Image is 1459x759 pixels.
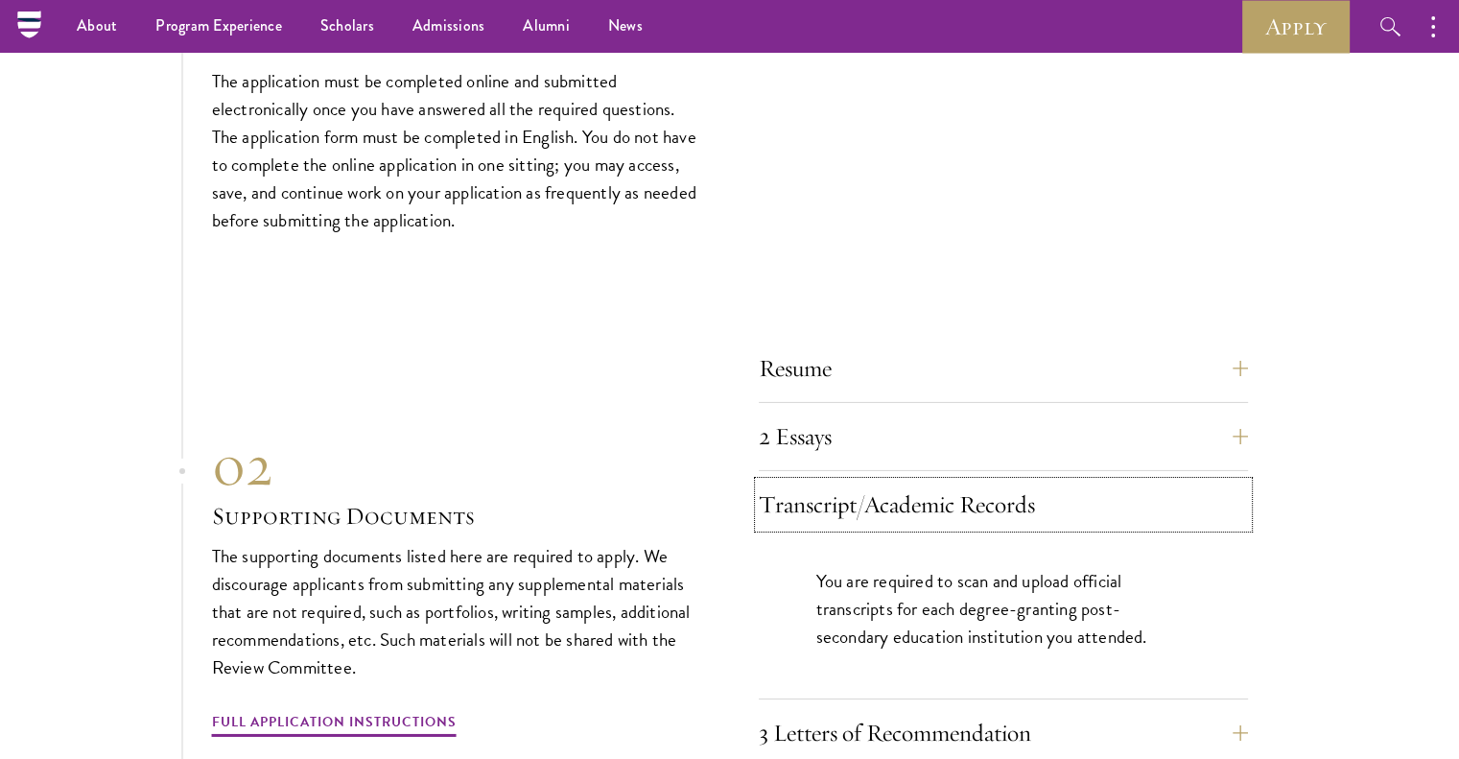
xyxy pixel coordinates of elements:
[759,482,1248,528] button: Transcript/Academic Records
[212,710,457,740] a: Full Application Instructions
[212,500,701,533] h3: Supporting Documents
[759,414,1248,460] button: 2 Essays
[816,567,1190,651] p: You are required to scan and upload official transcripts for each degree-granting post-secondary ...
[212,431,701,500] div: 02
[759,710,1248,756] button: 3 Letters of Recommendation
[212,67,701,234] p: The application must be completed online and submitted electronically once you have answered all ...
[212,542,701,681] p: The supporting documents listed here are required to apply. We discourage applicants from submitt...
[759,345,1248,391] button: Resume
